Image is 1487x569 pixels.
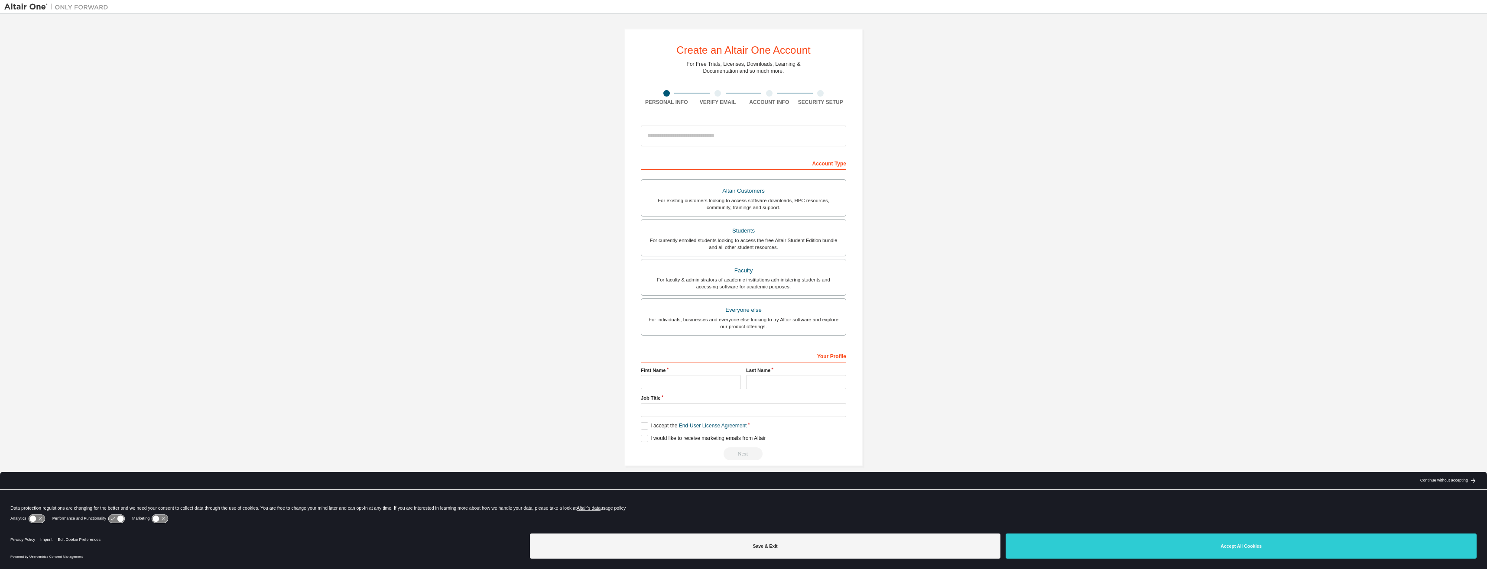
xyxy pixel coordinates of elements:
div: Altair Customers [646,185,841,197]
div: For Free Trials, Licenses, Downloads, Learning & Documentation and so much more. [687,61,801,74]
div: Read and acccept EULA to continue [641,447,846,460]
div: Everyone else [646,304,841,316]
div: Verify Email [692,99,744,106]
a: End-User License Agreement [679,423,747,429]
div: Account Type [641,156,846,170]
label: Job Title [641,394,846,401]
div: For faculty & administrators of academic institutions administering students and accessing softwa... [646,276,841,290]
div: Your Profile [641,349,846,362]
div: Create an Altair One Account [676,45,811,55]
label: First Name [641,367,741,374]
label: Last Name [746,367,846,374]
label: I would like to receive marketing emails from Altair [641,435,766,442]
label: I accept the [641,422,747,430]
div: For individuals, businesses and everyone else looking to try Altair software and explore our prod... [646,316,841,330]
div: Account Info [743,99,795,106]
div: Students [646,225,841,237]
img: Altair One [4,3,113,11]
div: Faculty [646,265,841,277]
div: Personal Info [641,99,692,106]
div: Security Setup [795,99,847,106]
div: For currently enrolled students looking to access the free Altair Student Edition bundle and all ... [646,237,841,251]
div: For existing customers looking to access software downloads, HPC resources, community, trainings ... [646,197,841,211]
